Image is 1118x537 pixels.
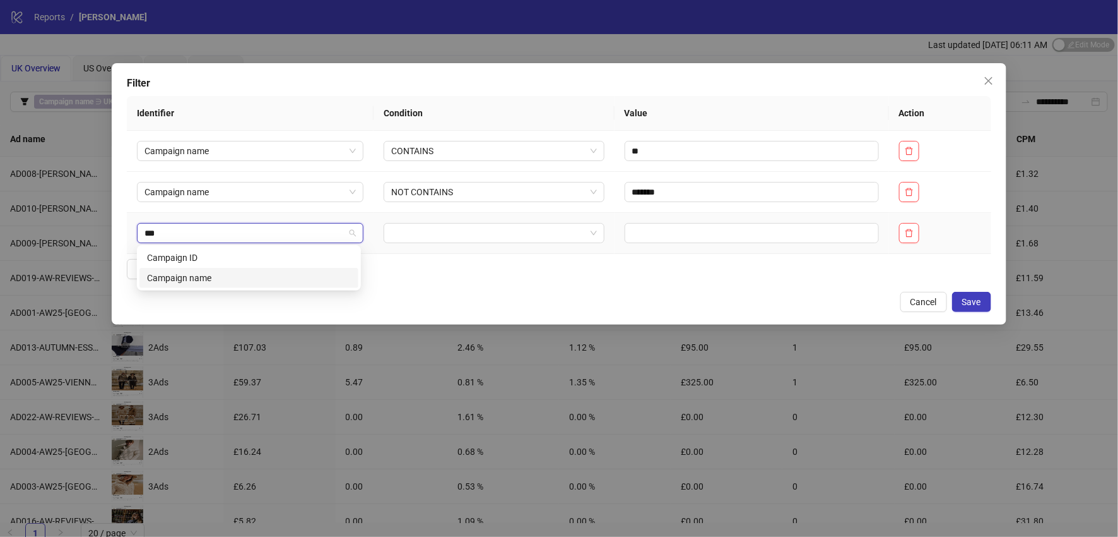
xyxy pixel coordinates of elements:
[144,142,356,160] span: Campaign name
[889,96,991,131] th: Action
[979,71,999,91] button: Close
[391,142,597,160] span: CONTAINS
[910,297,937,307] span: Cancel
[127,259,177,279] button: Add
[127,76,991,91] div: Filter
[144,183,356,202] span: Campaign name
[139,248,358,268] div: Campaign ID
[147,251,351,265] div: Campaign ID
[905,229,914,238] span: delete
[905,147,914,155] span: delete
[962,297,981,307] span: Save
[984,76,994,86] span: close
[905,188,914,196] span: delete
[391,183,597,202] span: NOT CONTAINS
[139,268,358,288] div: Campaign name
[147,271,351,285] div: Campaign name
[127,96,374,131] th: Identifier
[615,96,889,131] th: Value
[374,96,615,131] th: Condition
[952,292,991,312] button: Save
[900,292,947,312] button: Cancel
